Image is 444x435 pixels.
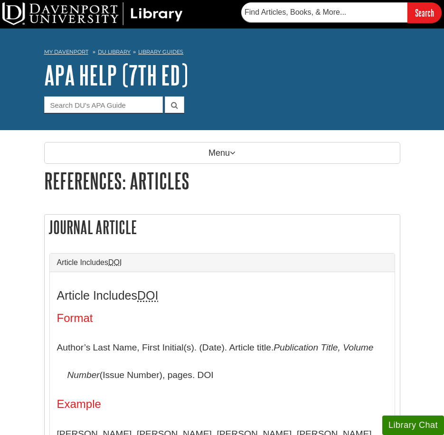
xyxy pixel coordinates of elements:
img: DU Library [2,2,183,25]
h1: References: Articles [44,169,400,193]
h4: Example [57,398,387,410]
nav: breadcrumb [44,46,400,61]
button: Library Chat [382,416,444,435]
input: Search DU's APA Guide [44,96,163,113]
h3: Article Includes [57,289,387,303]
p: Author’s Last Name, First Initial(s). (Date). Article title. (Issue Number), pages. DOI [57,334,387,388]
input: Search [407,2,442,23]
a: My Davenport [44,48,88,56]
h4: Format [57,312,387,324]
a: DU Library [98,48,131,55]
input: Find Articles, Books, & More... [241,2,407,22]
form: Searches DU Library's articles, books, and more [241,2,442,23]
a: Article IncludesDOI [57,258,387,267]
abbr: Digital Object Identifier. This is the string of numbers associated with a particular article. No... [108,258,122,266]
p: Menu [44,142,400,164]
h2: Journal Article [45,215,400,240]
a: APA Help (7th Ed) [44,60,188,90]
a: Library Guides [138,48,183,55]
abbr: Digital Object Identifier. This is the string of numbers associated with a particular article. No... [137,289,158,302]
i: Publication Title, Volume Number [67,342,374,380]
